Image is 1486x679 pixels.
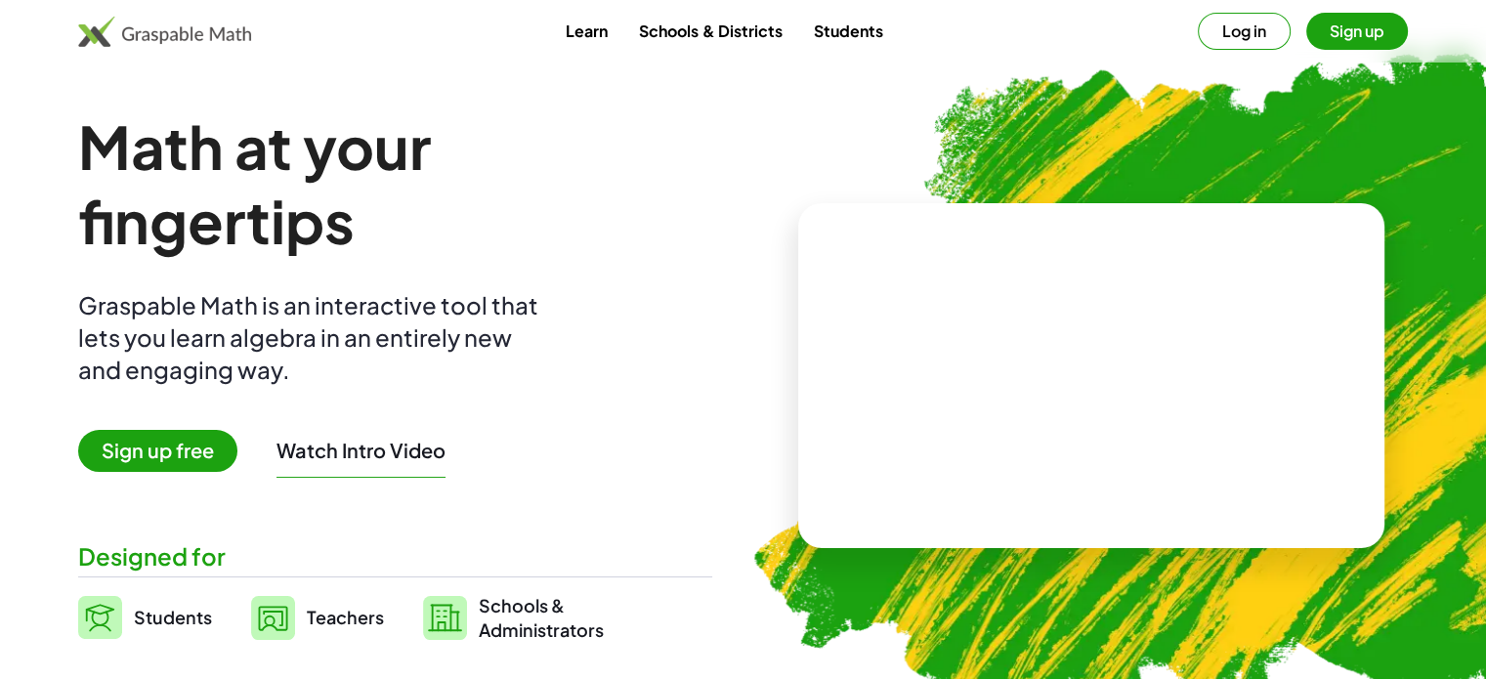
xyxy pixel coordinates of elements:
span: Students [134,606,212,628]
video: What is this? This is dynamic math notation. Dynamic math notation plays a central role in how Gr... [945,303,1238,449]
a: Students [78,593,212,642]
img: svg%3e [251,596,295,640]
a: Schools &Administrators [423,593,604,642]
span: Schools & Administrators [479,593,604,642]
a: Teachers [251,593,384,642]
h1: Math at your fingertips [78,109,700,258]
img: svg%3e [423,596,467,640]
button: Watch Intro Video [276,438,446,463]
button: Sign up [1306,13,1408,50]
button: Log in [1198,13,1291,50]
div: Designed for [78,540,712,573]
span: Teachers [307,606,384,628]
div: Graspable Math is an interactive tool that lets you learn algebra in an entirely new and engaging... [78,289,547,386]
a: Learn [550,13,623,49]
a: Students [797,13,898,49]
span: Sign up free [78,430,237,472]
a: Schools & Districts [623,13,797,49]
img: svg%3e [78,596,122,639]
